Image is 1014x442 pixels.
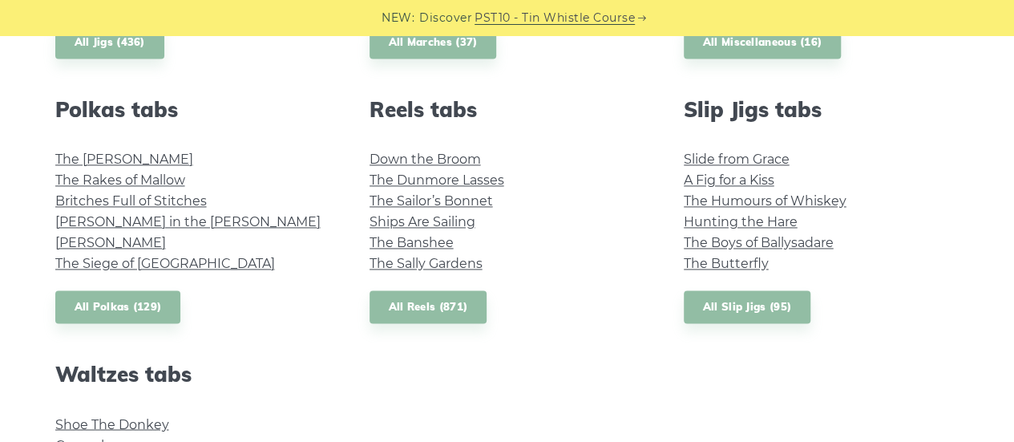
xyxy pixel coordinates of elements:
[684,235,834,250] a: The Boys of Ballysadare
[684,152,790,167] a: Slide from Grace
[475,9,635,27] a: PST10 - Tin Whistle Course
[370,256,483,271] a: The Sally Gardens
[370,172,504,188] a: The Dunmore Lasses
[382,9,414,27] span: NEW:
[55,290,181,323] a: All Polkas (129)
[55,256,275,271] a: The Siege of [GEOGRAPHIC_DATA]
[370,290,487,323] a: All Reels (871)
[684,172,774,188] a: A Fig for a Kiss
[55,193,207,209] a: Britches Full of Stitches
[684,26,842,59] a: All Miscellaneous (16)
[684,193,846,209] a: The Humours of Whiskey
[55,416,169,432] a: Shoe The Donkey
[55,26,164,59] a: All Jigs (436)
[55,152,193,167] a: The [PERSON_NAME]
[370,193,493,209] a: The Sailor’s Bonnet
[419,9,472,27] span: Discover
[55,172,185,188] a: The Rakes of Mallow
[370,152,481,167] a: Down the Broom
[55,235,166,250] a: [PERSON_NAME]
[684,214,798,229] a: Hunting the Hare
[370,214,475,229] a: Ships Are Sailing
[370,235,454,250] a: The Banshee
[370,26,497,59] a: All Marches (37)
[684,290,810,323] a: All Slip Jigs (95)
[55,214,321,229] a: [PERSON_NAME] in the [PERSON_NAME]
[684,97,959,122] h2: Slip Jigs tabs
[370,97,645,122] h2: Reels tabs
[55,97,331,122] h2: Polkas tabs
[55,362,331,387] h2: Waltzes tabs
[684,256,769,271] a: The Butterfly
